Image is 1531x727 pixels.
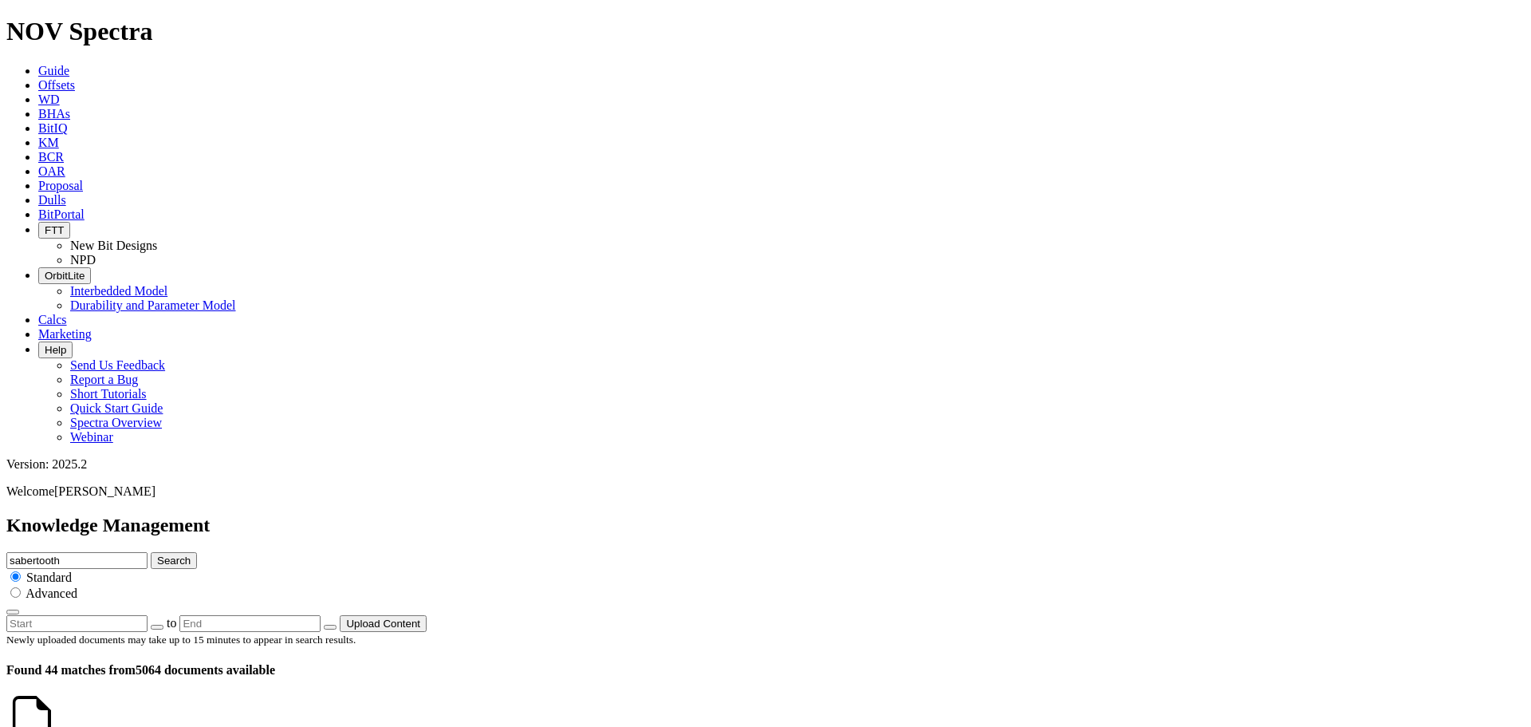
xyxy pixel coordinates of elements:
a: OAR [38,164,65,178]
a: New Bit Designs [70,239,157,252]
a: WD [38,93,60,106]
h2: Knowledge Management [6,515,1525,536]
a: BitIQ [38,121,67,135]
a: Durability and Parameter Model [70,298,236,312]
a: Marketing [38,327,92,341]
button: FTT [38,222,70,239]
span: Help [45,344,66,356]
a: Short Tutorials [70,387,147,401]
span: to [167,616,176,630]
span: OrbitLite [45,270,85,282]
a: Interbedded Model [70,284,167,298]
a: KM [38,136,59,149]
small: Newly uploaded documents may take up to 15 minutes to appear in search results. [6,634,356,646]
a: BHAs [38,107,70,121]
a: Guide [38,64,69,77]
a: BitPortal [38,207,85,221]
a: Spectra Overview [70,416,162,429]
h1: NOV Spectra [6,17,1525,46]
a: Webinar [70,430,113,444]
button: Help [38,342,73,358]
h4: 5064 documents available [6,663,1525,678]
span: Found 44 matches from [6,663,136,677]
input: Start [6,615,148,632]
a: BCR [38,150,64,164]
p: Welcome [6,484,1525,499]
a: Report a Bug [70,373,138,386]
a: Quick Start Guide [70,401,163,415]
span: Standard [26,571,72,584]
div: Version: 2025.2 [6,457,1525,472]
span: Advanced [26,587,77,600]
input: End [179,615,321,632]
a: Calcs [38,313,67,326]
a: NPD [70,253,96,267]
span: FTT [45,224,64,236]
button: Search [151,552,197,569]
a: Offsets [38,78,75,92]
input: e.g. Smoothsteer Record [6,552,148,569]
a: Dulls [38,193,66,207]
a: Proposal [38,179,83,192]
button: Upload Content [340,615,427,632]
button: OrbitLite [38,267,91,284]
a: Send Us Feedback [70,358,165,372]
span: [PERSON_NAME] [54,484,155,498]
